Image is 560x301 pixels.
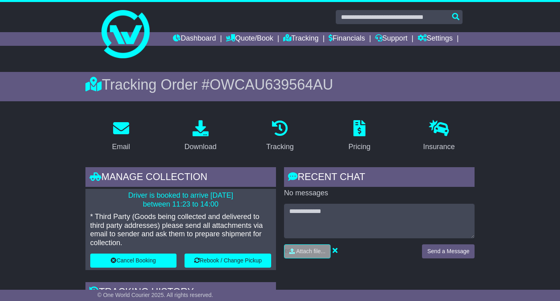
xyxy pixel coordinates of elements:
[90,213,271,247] p: * Third Party (Goods being collected and delivered to third party addresses) please send all atta...
[185,141,217,152] div: Download
[349,141,371,152] div: Pricing
[284,167,475,189] div: RECENT CHAT
[185,254,271,268] button: Rebook / Change Pickup
[112,141,130,152] div: Email
[343,117,376,155] a: Pricing
[179,117,222,155] a: Download
[90,254,177,268] button: Cancel Booking
[107,117,135,155] a: Email
[85,167,276,189] div: Manage collection
[423,141,455,152] div: Insurance
[226,32,273,46] a: Quote/Book
[329,32,365,46] a: Financials
[418,32,453,46] a: Settings
[173,32,216,46] a: Dashboard
[266,141,294,152] div: Tracking
[284,189,475,198] p: No messages
[375,32,408,46] a: Support
[422,244,475,258] button: Send a Message
[418,117,460,155] a: Insurance
[90,191,271,209] p: Driver is booked to arrive [DATE] between 11:23 to 14:00
[283,32,319,46] a: Tracking
[85,76,475,93] div: Tracking Order #
[261,117,299,155] a: Tracking
[97,292,213,298] span: © One World Courier 2025. All rights reserved.
[209,76,333,93] span: OWCAU639564AU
